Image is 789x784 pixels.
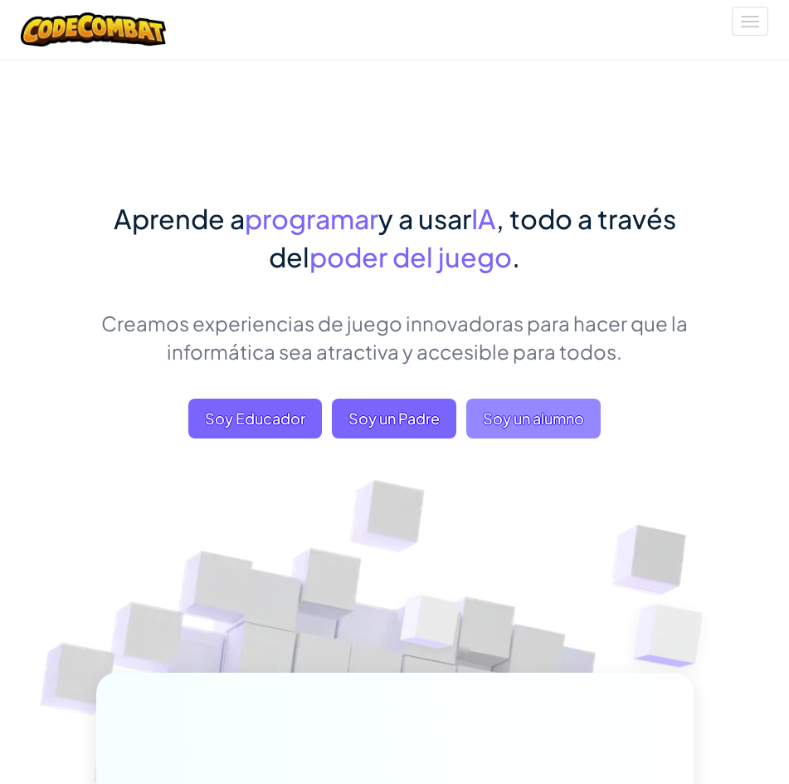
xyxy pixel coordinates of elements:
[598,561,753,713] img: Overlap cubes
[96,309,694,365] p: Creamos experiencias de juego innovadoras para hacer que la informática sea atractiva y accesible...
[309,240,512,273] span: poder del juego
[366,560,494,693] img: Overlap cubes
[245,202,378,235] span: programar
[378,202,471,235] span: y a usar
[466,399,601,439] button: Soy un alumno
[188,399,322,439] a: Soy Educador
[512,240,520,273] span: .
[332,399,456,439] a: Soy un Padre
[114,202,245,235] span: Aprende a
[471,202,496,235] span: IA
[21,12,166,47] img: CodeCombat logo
